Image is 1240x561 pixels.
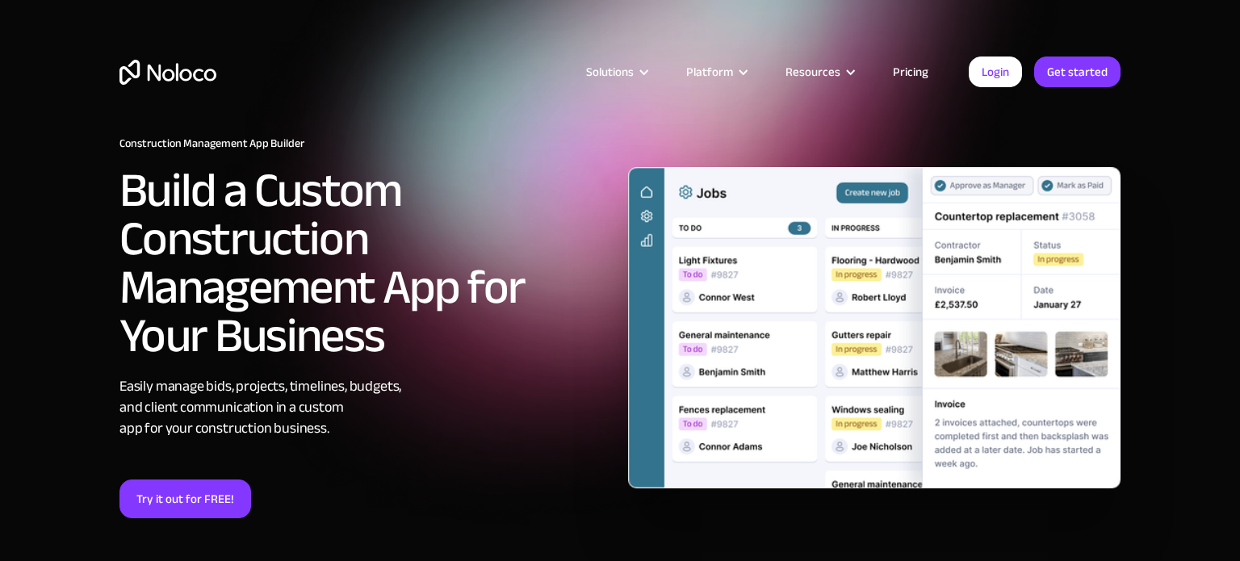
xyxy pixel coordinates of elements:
[119,376,612,439] div: Easily manage bids, projects, timelines, budgets, and client communication in a custom app for yo...
[765,61,873,82] div: Resources
[119,166,612,360] h2: Build a Custom Construction Management App for Your Business
[586,61,634,82] div: Solutions
[969,57,1022,87] a: Login
[119,60,216,85] a: home
[873,61,949,82] a: Pricing
[119,479,251,518] a: Try it out for FREE!
[566,61,666,82] div: Solutions
[686,61,733,82] div: Platform
[785,61,840,82] div: Resources
[666,61,765,82] div: Platform
[1034,57,1121,87] a: Get started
